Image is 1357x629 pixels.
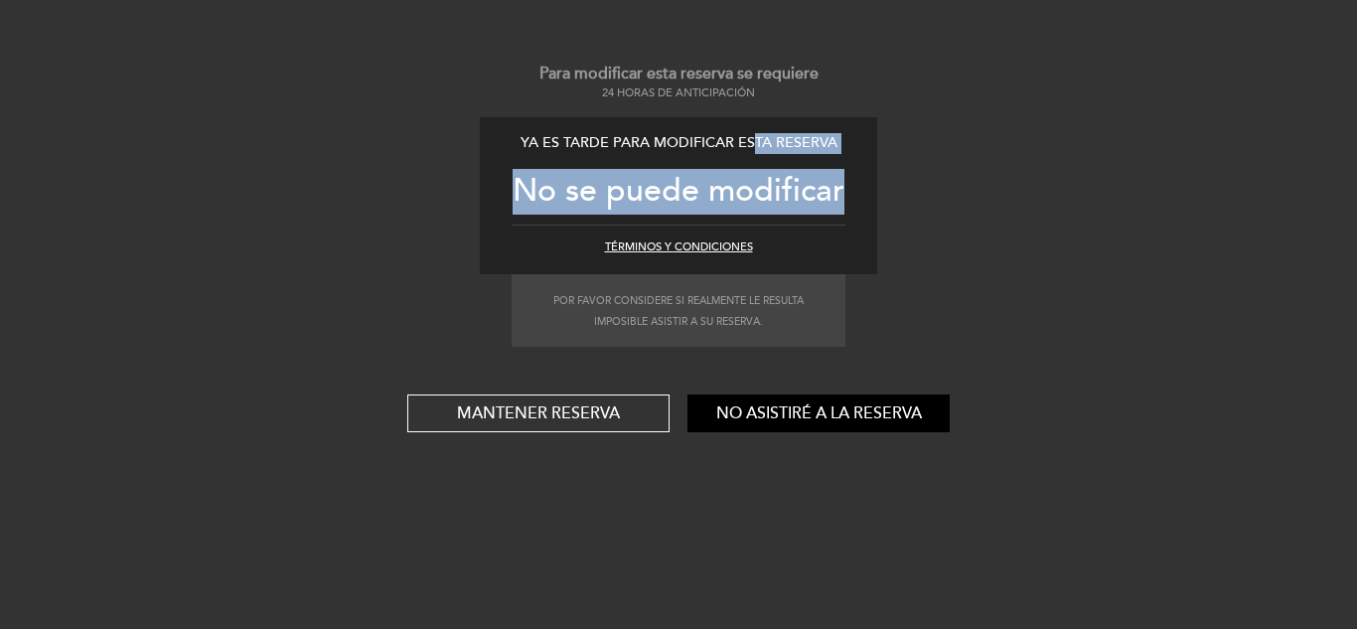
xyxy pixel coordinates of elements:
[407,394,670,432] button: Mantener reserva
[687,394,950,432] button: No asistiré a la reserva
[553,294,804,328] small: Por favor considere si realmente le resulta imposible asistir a su reserva.
[513,171,844,211] span: No se puede modificar
[605,239,753,255] button: Términos y condiciones
[512,133,845,154] div: Ya es tarde para modificar esta reserva
[658,86,755,99] span: de anticipación
[617,86,655,99] span: horas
